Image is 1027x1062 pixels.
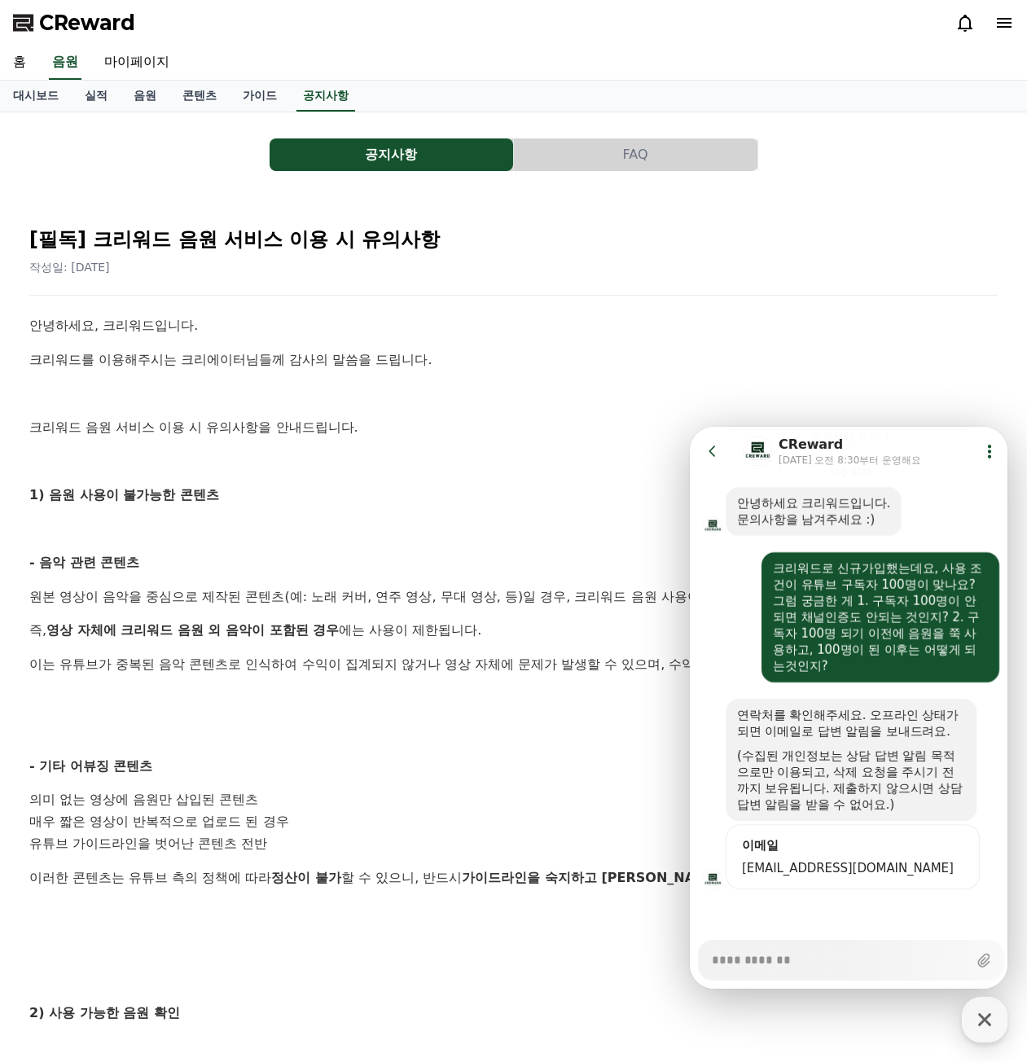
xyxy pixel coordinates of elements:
[49,46,81,80] a: 음원
[462,870,722,885] strong: 가이드라인을 숙지하고 [PERSON_NAME]
[46,622,339,638] strong: 영상 자체에 크리워드 음원 외 음악이 포함된 경우
[270,138,514,171] a: 공지사항
[29,833,998,855] li: 유튜브 가이드라인을 벗어난 콘텐츠 전반
[29,811,998,833] li: 매우 짧은 영상이 반복적으로 업로드 된 경우
[29,1005,180,1020] strong: 2) 사용 가능한 음원 확인
[230,81,290,112] a: 가이드
[13,10,135,36] a: CReward
[690,427,1007,989] iframe: Channel chat
[29,261,110,274] span: 작성일: [DATE]
[39,10,135,36] span: CReward
[514,138,758,171] a: FAQ
[29,867,998,889] p: 이러한 콘텐츠는 유튜브 측의 정책에 따라 할 수 있으니, 반드시 해주시기 바랍니다.
[29,487,219,502] strong: 1) 음원 사용이 불가능한 콘텐츠
[29,226,998,252] h2: [필독] 크리워드 음원 서비스 이용 시 유의사항
[29,555,139,570] strong: - 음악 관련 콘텐츠
[29,315,998,336] p: 안녕하세요, 크리워드입니다.
[121,81,169,112] a: 음원
[72,81,121,112] a: 실적
[270,138,513,171] button: 공지사항
[514,138,757,171] button: FAQ
[169,81,230,112] a: 콘텐츠
[29,586,998,608] p: 원본 영상이 음악을 중심으로 제작된 콘텐츠(예: 노래 커버, 연주 영상, 무대 영상, 등)일 경우, 크리워드 음원 사용이 불가합니다.
[29,654,998,675] p: 이는 유튜브가 중복된 음악 콘텐츠로 인식하여 수익이 집계되지 않거나 영상 자체에 문제가 발생할 수 있으며, 수익 정산에서 제외될 수 있습니다.
[91,46,182,80] a: 마이페이지
[29,417,998,438] p: 크리워드 음원 서비스 이용 시 유의사항을 안내드립니다.
[29,789,998,811] li: 의미 없는 영상에 음원만 삽입된 콘텐츠
[296,81,355,112] a: 공지사항
[271,870,341,885] strong: 정산이 불가
[29,349,998,371] p: 크리워드를 이용해주시는 크리에이터님들께 감사의 말씀을 드립니다.
[29,620,998,641] p: 즉, 에는 사용이 제한됩니다.
[29,758,152,774] strong: - 기타 어뷰징 콘텐츠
